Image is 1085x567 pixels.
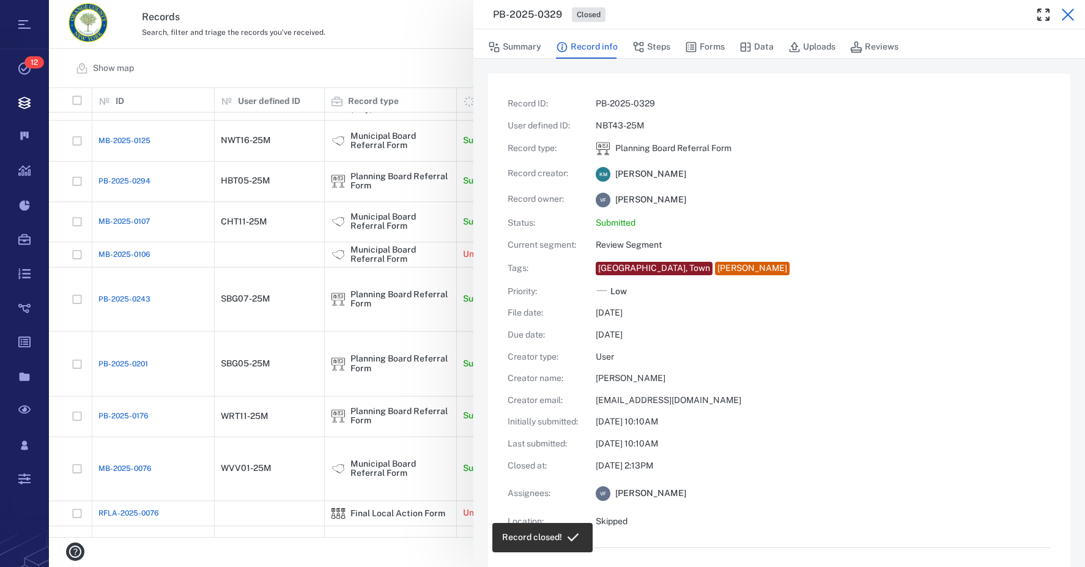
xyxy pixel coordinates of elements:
p: Submitted [596,217,1051,229]
h3: PB-2025-0329 [493,7,562,22]
span: Closed [574,10,603,20]
p: Creator name : [508,372,581,385]
p: PB-2025-0329 [596,98,1051,110]
div: Record closed! [502,527,562,549]
p: Location : [508,516,581,528]
p: Creator email : [508,395,581,407]
p: User [596,351,1051,363]
p: [EMAIL_ADDRESS][DOMAIN_NAME] [596,395,1051,407]
p: Assignees : [508,487,581,500]
p: Record owner : [508,193,581,206]
p: Tags : [508,262,581,275]
span: Help [28,9,53,20]
p: Skipped [596,516,1051,528]
div: [GEOGRAPHIC_DATA], Town [598,262,710,275]
button: Data [739,35,774,59]
p: [DATE] [596,329,1051,341]
p: [PERSON_NAME] [596,372,1051,385]
body: Rich Text Area. Press ALT-0 for help. [10,10,532,21]
span: [PERSON_NAME] [615,194,686,206]
p: [DATE] [596,307,1051,319]
p: Last submitted : [508,438,581,450]
p: Planning Board Referral Form [615,143,731,155]
button: Forms [685,35,725,59]
button: Reviews [850,35,898,59]
span: 12 [24,56,44,69]
img: icon Planning Board Referral Form [596,141,610,156]
p: Record ID : [508,98,581,110]
button: Toggle Fullscreen [1031,2,1056,27]
button: Record info [556,35,618,59]
span: Low [610,286,627,298]
p: Initially submitted : [508,416,581,428]
p: File date : [508,307,581,319]
span: [PERSON_NAME] [615,168,686,180]
button: Close [1056,2,1080,27]
button: Steps [632,35,670,59]
p: Record type : [508,143,581,155]
div: [PERSON_NAME] [717,262,787,275]
p: Due date : [508,329,581,341]
p: Priority : [508,286,581,298]
div: V F [596,486,610,501]
span: [PERSON_NAME] [615,487,686,500]
p: User defined ID : [508,120,581,132]
div: K M [596,167,610,182]
p: Creator type : [508,351,581,363]
p: Review Segment [596,239,1051,251]
p: Status : [508,217,581,229]
p: Current segment : [508,239,581,251]
p: Record creator : [508,168,581,180]
p: [DATE] 10:10AM [596,438,1051,450]
p: NBT43-25M [596,120,1051,132]
p: [DATE] 10:10AM [596,416,1051,428]
button: Uploads [788,35,835,59]
div: Planning Board Referral Form [596,141,610,156]
button: Summary [488,35,541,59]
p: [DATE] 2:13PM [596,460,1051,472]
div: V F [596,193,610,207]
p: Closed at : [508,460,581,472]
